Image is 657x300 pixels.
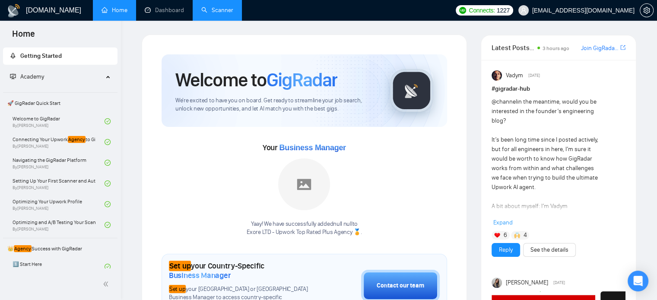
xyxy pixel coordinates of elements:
img: 🙌 [514,232,520,238]
div: Contact our team [377,281,424,291]
span: Home [5,28,42,46]
h1: your Country-Specific [169,261,318,280]
span: [PERSON_NAME] [505,278,548,287]
a: Welcome to GigRadarBy[PERSON_NAME] [13,112,105,131]
a: Connecting Your UpworkAgencyto GigRadarBy[PERSON_NAME] [13,133,105,152]
span: We're excited to have you on board. Get ready to streamline your job search, unlock new opportuni... [175,97,376,113]
a: Optimizing Your Upwork ProfileBy[PERSON_NAME] [13,195,105,214]
div: Yaay! We have successfully added null null to [247,220,362,237]
span: @channel [492,98,517,105]
img: gigradar-logo.png [390,69,433,112]
a: setting [640,7,654,14]
a: homeHome [102,6,127,14]
div: Open Intercom Messenger [628,271,648,291]
em: Set up [169,261,191,271]
span: fund-projection-screen [10,73,16,79]
span: check-circle [105,160,111,166]
span: check-circle [105,118,111,124]
a: Optimizing and A/B Testing Your Scanner for Better ResultsBy[PERSON_NAME] [13,215,105,234]
span: check-circle [105,222,111,228]
em: Agency [14,245,32,252]
span: 1227 [497,6,510,15]
span: Expand [493,219,513,226]
img: logo [7,4,21,18]
span: [DATE] [553,279,565,287]
h1: # gigradar-hub [492,84,625,94]
h1: Welcome to [175,68,337,92]
span: user [521,7,527,13]
span: GigRadar [267,68,337,92]
img: Vadym [492,70,502,81]
a: Setting Up Your First Scanner and Auto-BidderBy[PERSON_NAME] [13,174,105,193]
em: Set up [169,285,186,293]
span: check-circle [105,264,111,270]
img: Mariia Heshka [492,278,502,288]
a: searchScanner [201,6,233,14]
span: double-left [103,280,111,288]
span: check-circle [105,201,111,207]
span: Connects: [469,6,495,15]
span: Business Manager [279,143,346,152]
a: Navigating the GigRadar PlatformBy[PERSON_NAME] [13,153,105,172]
a: dashboardDashboard [145,6,184,14]
img: ❤️ [494,232,500,238]
span: 3 hours ago [543,45,569,51]
span: Business Manager [169,271,231,280]
span: export [620,44,625,51]
span: Your [263,143,346,152]
img: upwork-logo.png [459,7,466,14]
img: placeholder.png [278,158,330,210]
a: See the details [530,245,568,255]
span: Academy [20,73,44,80]
p: Exore LTD - Upwork Top Rated Plus Agency 🏅 . [247,228,362,237]
span: Latest Posts from the GigRadar Community [492,42,535,53]
a: 1️⃣ Start Here [13,257,105,276]
a: export [620,44,625,52]
button: Reply [492,243,520,257]
span: Vadym [505,71,523,80]
span: 4 [523,231,527,240]
a: Join GigRadar Slack Community [581,44,619,53]
button: See the details [523,243,576,257]
span: 6 [504,231,507,240]
button: setting [640,3,654,17]
span: Academy [10,73,44,80]
a: Reply [499,245,513,255]
span: [DATE] [528,72,540,79]
span: rocket [10,53,16,59]
span: Getting Started [20,52,62,60]
li: Getting Started [3,47,117,65]
span: 👑 Success with GigRadar [4,240,117,257]
span: check-circle [105,139,111,145]
span: check-circle [105,180,111,186]
span: 🚀 GigRadar Quick Start [4,95,117,112]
